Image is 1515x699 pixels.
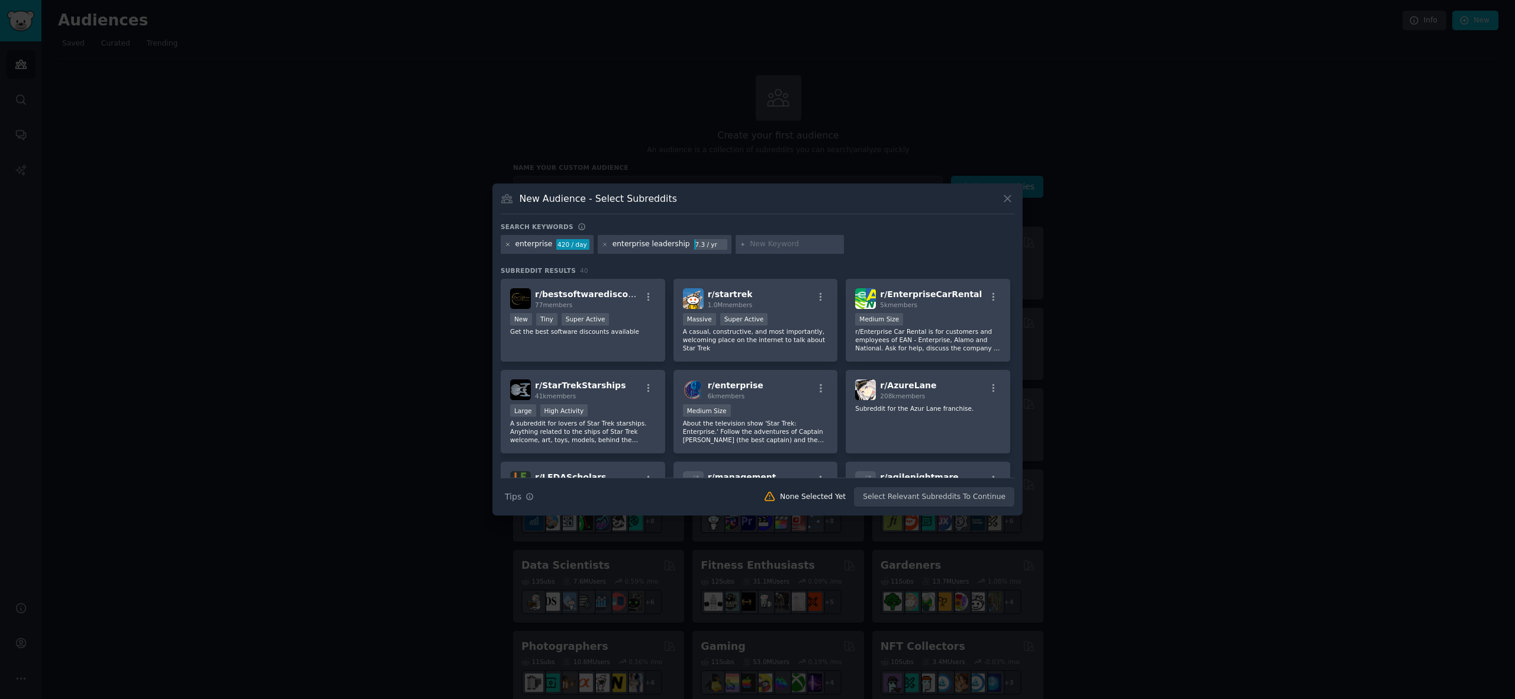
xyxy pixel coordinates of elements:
p: A subreddit for lovers of Star Trek starships. Anything related to the ships of Star Trek welcome... [510,419,656,444]
span: 77 members [535,301,572,308]
div: 420 / day [556,239,589,250]
img: LEDAScholars [510,471,531,492]
div: Large [510,404,536,417]
div: Tiny [536,313,557,326]
span: r/ management [708,472,776,482]
span: 40 [580,267,588,274]
span: r/ EnterpriseCarRental [880,289,982,299]
p: About the television show 'Star Trek: Enterprise.' Follow the adventures of Captain [PERSON_NAME]... [683,419,829,444]
h3: Search keywords [501,223,573,231]
span: r/ LEDAScholars [535,472,606,482]
span: 41k members [535,392,576,400]
div: enterprise leadership [613,239,690,250]
div: New [510,313,532,326]
div: Massive [683,313,716,326]
span: r/ AzureLane [880,381,936,390]
span: 208k members [880,392,925,400]
span: r/ enterprise [708,381,763,390]
div: None Selected Yet [780,492,846,502]
button: Tips [501,487,538,507]
h3: New Audience - Select Subreddits [520,192,677,205]
img: AzureLane [855,379,876,400]
img: bestsoftwarediscounts [510,288,531,309]
img: enterprise [683,379,704,400]
span: 6k members [708,392,745,400]
div: High Activity [540,404,588,417]
div: Medium Size [683,404,731,417]
span: r/ startrek [708,289,753,299]
span: r/ bestsoftwarediscounts [535,289,649,299]
div: 7.3 / yr [694,239,727,250]
span: r/ StarTrekStarships [535,381,626,390]
div: Medium Size [855,313,903,326]
img: EnterpriseCarRental [855,288,876,309]
div: enterprise [515,239,553,250]
div: Super Active [562,313,610,326]
span: 1.0M members [708,301,753,308]
input: New Keyword [750,239,840,250]
span: 5k members [880,301,917,308]
div: Super Active [720,313,768,326]
span: r/ agilenightmare [880,472,958,482]
img: startrek [683,288,704,309]
img: StarTrekStarships [510,379,531,400]
p: Get the best software discounts available [510,327,656,336]
span: Subreddit Results [501,266,576,275]
p: Subreddit for the Azur Lane franchise. [855,404,1001,413]
span: Tips [505,491,521,503]
p: A casual, constructive, and most importantly, welcoming place on the internet to talk about Star ... [683,327,829,352]
p: r/Enterprise Car Rental is for customers and employees of EAN - Enterprise, Alamo and National. A... [855,327,1001,352]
